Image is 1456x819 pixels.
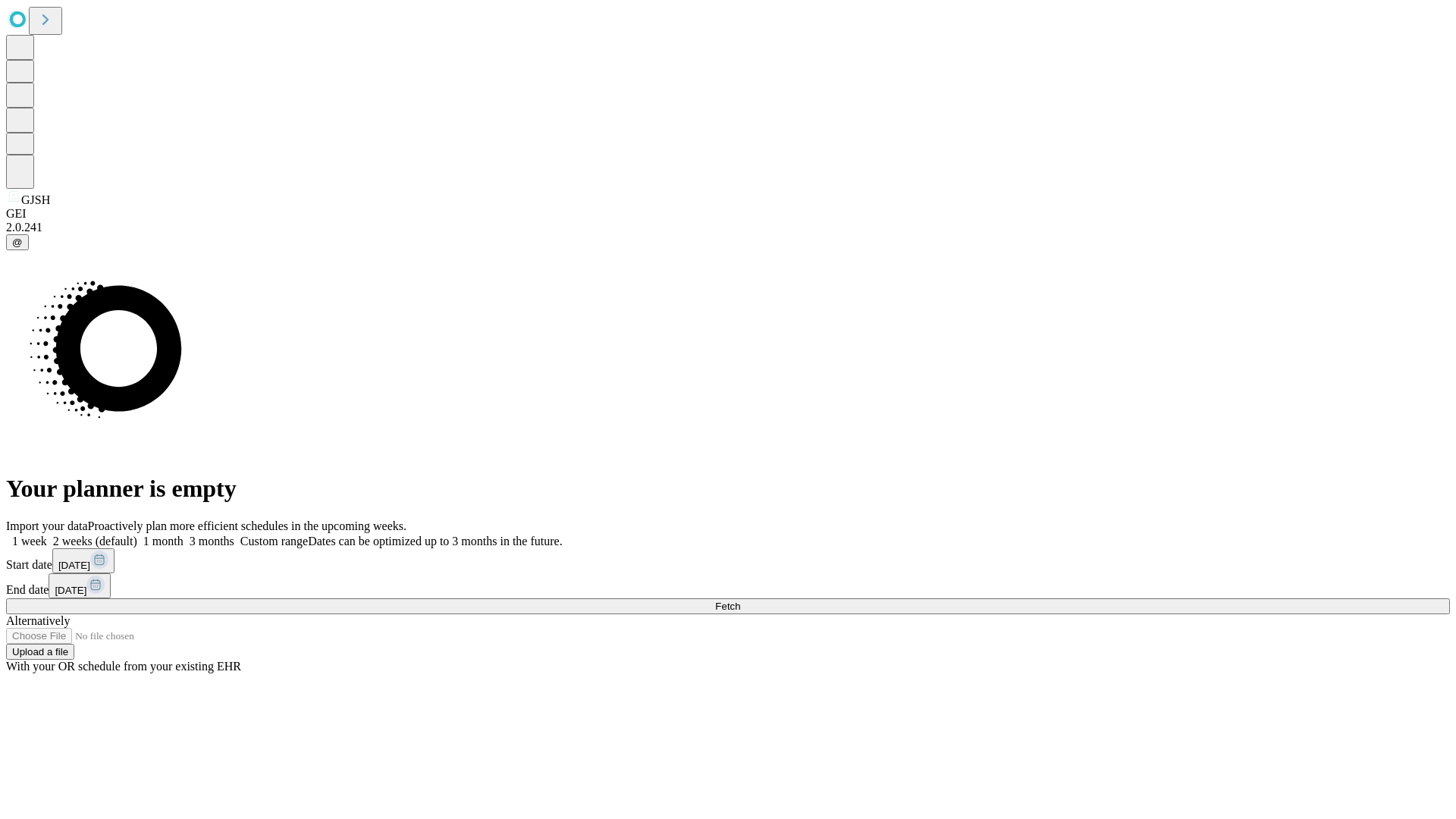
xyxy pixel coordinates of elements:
span: GJSH [21,193,50,206]
span: 2 weeks (default) [53,535,137,548]
span: 1 week [12,535,47,548]
span: Dates can be optimized up to 3 months in the future. [308,535,562,548]
button: [DATE] [52,548,115,573]
span: Import your data [6,519,88,532]
span: [DATE] [55,585,86,596]
button: [DATE] [49,573,111,598]
button: Upload a file [6,644,74,660]
div: GEI [6,207,1450,221]
div: 2.0.241 [6,221,1450,234]
div: Start date [6,548,1450,573]
span: With your OR schedule from your existing EHR [6,660,241,673]
h1: Your planner is empty [6,475,1450,503]
span: Proactively plan more efficient schedules in the upcoming weeks. [88,519,406,532]
div: End date [6,573,1450,598]
span: 3 months [190,535,234,548]
span: 1 month [143,535,184,548]
button: @ [6,234,29,250]
button: Fetch [6,598,1450,614]
span: [DATE] [58,560,90,571]
span: @ [12,237,23,248]
span: Custom range [240,535,308,548]
span: Fetch [715,601,740,612]
span: Alternatively [6,614,70,627]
